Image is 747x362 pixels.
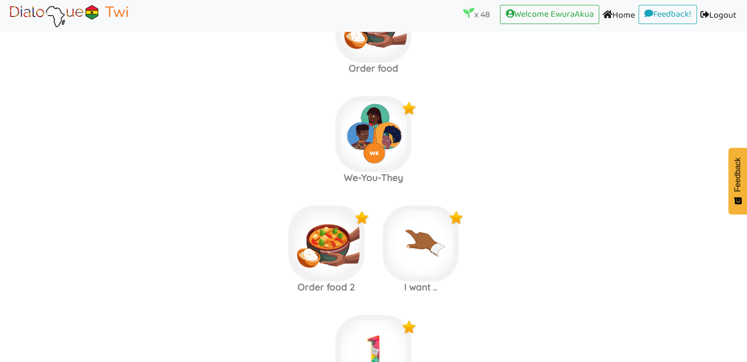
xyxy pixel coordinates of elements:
h3: We-You-They [327,172,421,183]
a: Logout [697,5,740,27]
h3: I want .. [374,282,468,293]
img: x9Y5jP2O4Z5kwAAAABJRU5ErkJggg== [355,210,369,225]
a: Welcome EwuraAkua [500,5,599,25]
img: x9Y5jP2O4Z5kwAAAABJRU5ErkJggg== [402,101,416,116]
img: Brand [7,3,131,28]
img: x9Y5jP2O4Z5kwAAAABJRU5ErkJggg== [449,210,464,225]
h3: Order food [327,63,421,74]
h3: Order food 2 [279,282,374,293]
a: Feedback! [638,5,697,25]
a: Home [599,5,638,27]
img: this.6feba73c.png [383,206,459,282]
img: meals-and-hands.982016cb.png [288,206,364,282]
span: Feedback [733,157,742,192]
img: x9Y5jP2O4Z5kwAAAABJRU5ErkJggg== [402,320,416,335]
p: x 48 [463,7,490,21]
button: Feedback - Show survey [728,148,747,214]
img: we-subject-pronoun-2.09677de9.png [335,96,412,172]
